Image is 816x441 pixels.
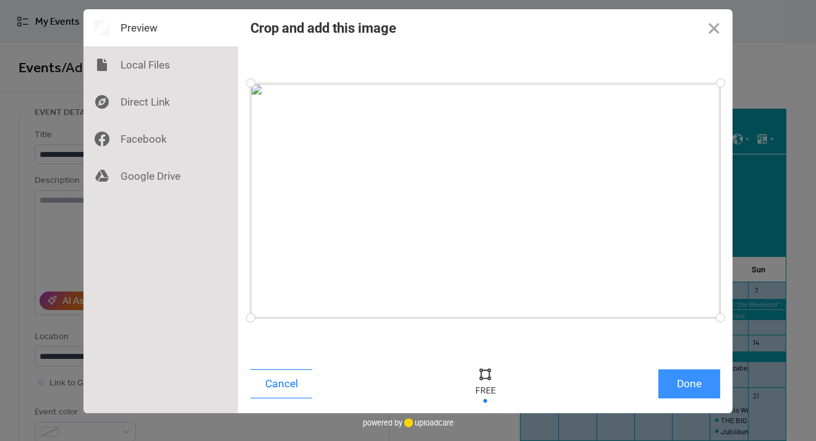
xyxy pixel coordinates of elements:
[250,20,396,36] div: Crop and add this image
[83,120,238,157] div: Facebook
[402,418,454,427] a: uploadcare
[83,9,238,46] div: Preview
[83,46,238,83] div: Local Files
[83,157,238,195] div: Google Drive
[363,413,454,432] div: powered by
[658,369,720,398] button: Done
[695,9,733,46] button: Close
[83,83,238,120] div: Direct Link
[250,369,312,398] button: Cancel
